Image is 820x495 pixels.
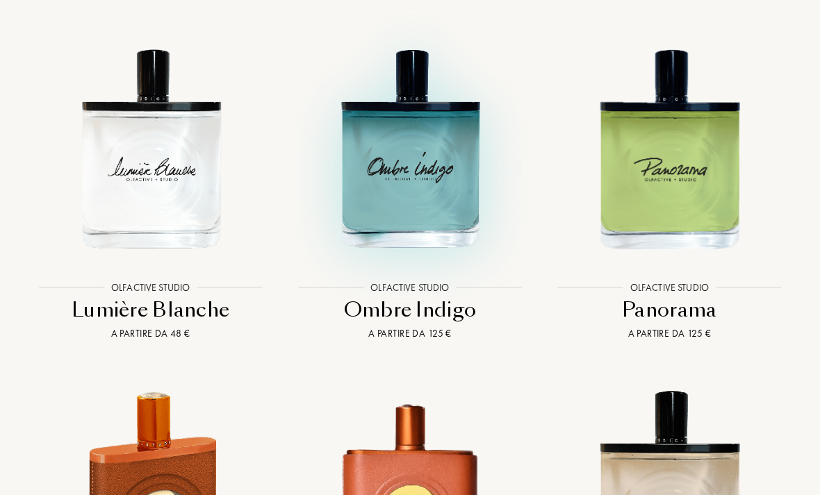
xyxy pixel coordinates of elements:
[286,326,534,341] div: A partire da 125 €
[286,296,534,324] div: Ombre Indigo
[552,32,786,265] img: Panorama Olfactive Studio
[21,17,280,358] a: Lumière Blanche Olfactive StudioOlfactive StudioLumière BlancheA partire da 48 €
[26,326,274,341] div: A partire da 48 €
[363,280,456,294] div: Olfactive Studio
[34,32,268,265] img: Lumière Blanche Olfactive Studio
[623,280,716,294] div: Olfactive Studio
[104,280,197,294] div: Olfactive Studio
[540,17,799,358] a: Panorama Olfactive StudioOlfactive StudioPanoramaA partire da 125 €
[293,32,527,265] img: Ombre Indigo Olfactive Studio
[546,296,794,324] div: Panorama
[546,326,794,341] div: A partire da 125 €
[280,17,539,358] a: Ombre Indigo Olfactive StudioOlfactive StudioOmbre IndigoA partire da 125 €
[26,296,274,324] div: Lumière Blanche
